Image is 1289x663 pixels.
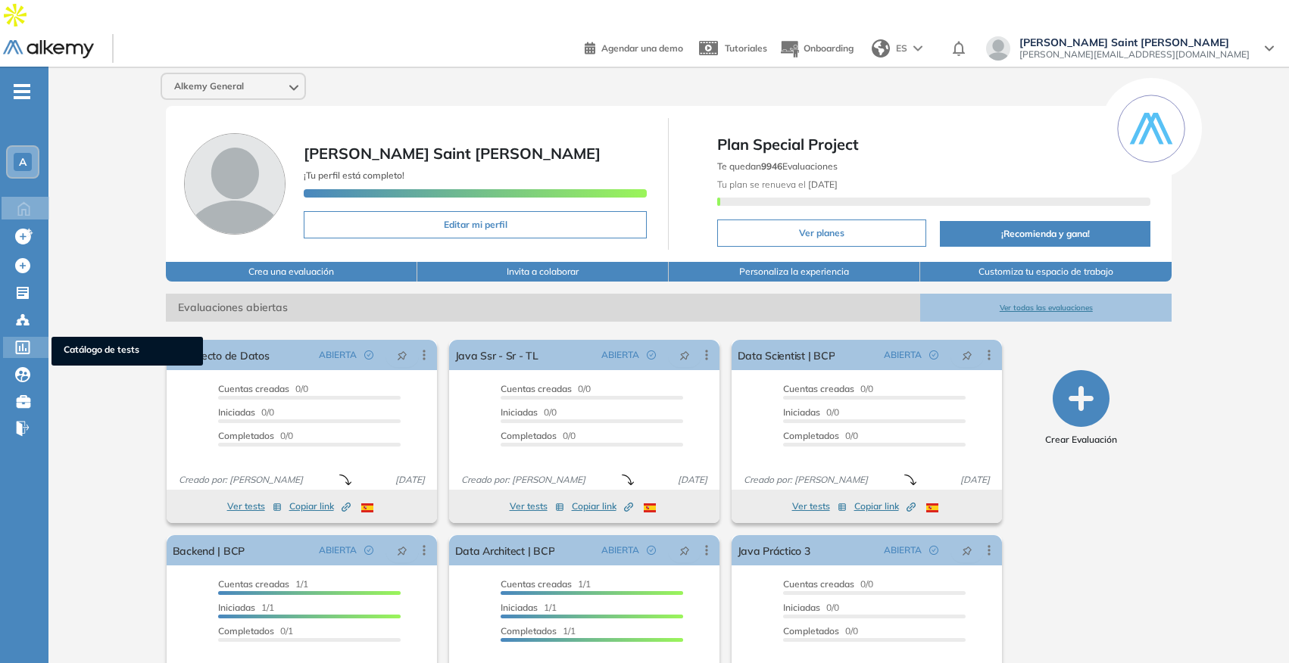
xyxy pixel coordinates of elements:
button: Crear Evaluación [1045,370,1117,447]
span: Cuentas creadas [783,383,854,394]
span: 0/0 [783,625,858,637]
span: Iniciadas [783,602,820,613]
button: Ver todas las evaluaciones [920,294,1172,322]
span: [DATE] [954,473,996,487]
span: pushpin [679,544,690,556]
span: Completados [783,430,839,441]
span: check-circle [364,350,373,360]
span: Copiar link [572,500,633,513]
span: Completados [501,430,557,441]
span: Cuentas creadas [218,383,289,394]
span: [DATE] [672,473,713,487]
button: Ver tests [792,497,847,515]
span: 0/0 [218,383,308,394]
span: Cuentas creadas [218,578,289,590]
span: ABIERTA [319,543,357,557]
button: Crea una evaluación [166,262,417,282]
span: Completados [783,625,839,637]
span: 0/0 [218,406,274,418]
span: check-circle [647,350,656,360]
span: Creado por: [PERSON_NAME] [173,473,309,487]
span: Plan Special Project [717,133,1150,156]
span: ABIERTA [884,543,922,557]
span: 0/0 [783,602,839,613]
a: Agendar una demo [585,38,683,56]
span: [PERSON_NAME][EMAIL_ADDRESS][DOMAIN_NAME] [1019,48,1250,61]
button: Ver planes [717,219,925,247]
span: check-circle [647,546,656,555]
button: pushpin [950,538,984,562]
span: 0/0 [218,430,293,441]
span: Crear Evaluación [1045,433,1117,447]
span: 0/0 [501,406,557,418]
span: 1/1 [501,625,576,637]
span: ABIERTA [601,348,639,362]
img: arrow [913,45,922,51]
span: Cuentas creadas [501,578,572,590]
span: 1/1 [218,602,274,613]
span: Iniciadas [501,602,538,613]
span: 1/1 [501,602,557,613]
button: pushpin [385,538,419,562]
a: Tutoriales [695,29,767,68]
span: ES [896,42,907,55]
span: ABIERTA [319,348,357,362]
span: check-circle [929,350,938,360]
span: Iniciadas [501,406,538,418]
b: 9946 [761,160,782,172]
span: pushpin [962,544,972,556]
span: Evaluaciones abiertas [166,294,921,322]
span: [PERSON_NAME] Saint [PERSON_NAME] [1019,36,1250,48]
span: check-circle [929,546,938,555]
button: Copiar link [854,497,916,515]
a: Arquitecto de Datos [173,340,270,370]
button: pushpin [385,343,419,367]
img: ESP [644,503,656,512]
button: pushpin [668,343,701,367]
img: Logo [3,40,94,59]
span: Catálogo de tests [64,343,191,360]
img: world [872,39,890,58]
button: Ver tests [227,497,282,515]
a: Backend | BCP [173,535,245,565]
img: ESP [926,503,938,512]
span: Creado por: [PERSON_NAME] [455,473,591,487]
span: ¡Tu perfil está completo! [304,170,404,181]
i: - [14,90,30,93]
span: Onboarding [804,42,854,54]
span: 0/0 [501,383,591,394]
span: 1/1 [218,578,308,590]
span: 0/0 [783,406,839,418]
span: 0/0 [783,578,873,590]
button: pushpin [950,343,984,367]
span: Copiar link [854,500,916,513]
a: Data Architect | BCP [455,535,555,565]
span: pushpin [679,349,690,361]
img: ESP [361,503,373,512]
button: Copiar link [572,497,633,515]
span: Te quedan Evaluaciones [717,160,838,172]
span: Completados [218,625,274,637]
b: [DATE] [806,179,838,190]
span: Alkemy General [174,80,244,92]
span: Agendar una demo [601,42,683,54]
span: Completados [218,430,274,441]
span: Copiar link [289,500,351,513]
a: Java Práctico 3 [738,535,810,565]
span: 0/0 [783,430,858,441]
span: pushpin [962,349,972,361]
span: [DATE] [389,473,431,487]
button: Ver tests [510,497,564,515]
span: ABIERTA [884,348,922,362]
img: Foto de perfil [184,133,286,235]
span: Iniciadas [218,406,255,418]
span: [PERSON_NAME] Saint [PERSON_NAME] [304,144,601,163]
span: 0/0 [501,430,576,441]
span: pushpin [397,544,407,556]
a: Data Scientist | BCP [738,340,835,370]
span: A [19,156,27,168]
span: Completados [501,625,557,637]
button: Copiar link [289,497,351,515]
button: Editar mi perfil [304,211,648,238]
span: 0/0 [783,383,873,394]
